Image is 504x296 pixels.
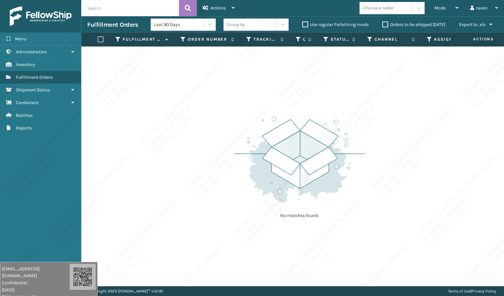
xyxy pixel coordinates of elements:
img: logo [10,7,72,26]
span: Fulfillment Orders [16,74,53,80]
span: [DATE] [2,287,70,293]
span: Administration [16,49,47,55]
span: Shipment Status [16,87,50,93]
label: Order Number [188,36,228,42]
span: Actions [453,34,498,45]
label: Use regular Palletizing mode [302,22,369,27]
span: Menu [15,36,26,42]
div: Group by [227,21,245,28]
label: Quantity [303,36,305,42]
label: Channel [375,36,408,42]
label: Tracking Number [253,36,277,42]
a: Privacy Policy [471,289,496,293]
p: Copyright 2023 [PERSON_NAME]™ v 1.0.191 [89,286,163,296]
span: [EMAIL_ADDRESS][DOMAIN_NAME] [2,265,70,279]
label: Orders to be shipped [DATE] [382,22,445,27]
span: Batches [16,113,33,118]
div: Choose a seller [363,5,394,11]
div: | [448,286,496,296]
span: Reports [16,125,32,131]
label: Status [331,36,349,42]
span: Confidential [2,279,70,286]
label: Assigned Carrier Service [434,36,470,42]
h3: Fulfillment Orders [87,21,138,29]
label: Fulfillment Order Id [123,36,162,42]
span: Mode [434,5,446,11]
a: Terms of Use [448,289,470,293]
span: Actions [211,5,226,11]
span: Containers [16,100,38,105]
span: Export to .xls [459,22,485,27]
div: Last 90 Days [154,21,204,28]
span: Inventory [16,62,35,67]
